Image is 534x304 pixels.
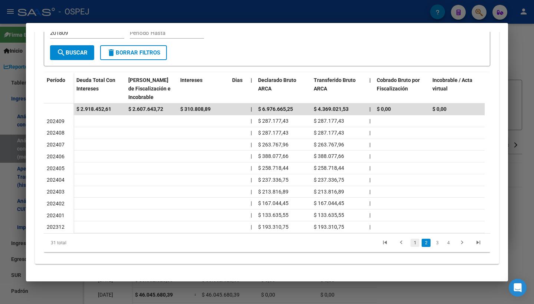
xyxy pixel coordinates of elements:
span: | [369,106,371,112]
datatable-header-cell: Dias [229,72,248,105]
li: page 1 [409,237,421,249]
span: Dias [232,77,243,83]
a: go to last page [471,239,485,247]
datatable-header-cell: Deuda Bruta Neto de Fiscalización e Incobrable [125,72,177,105]
span: 202402 [47,201,65,206]
span: $ 4.369.021,53 [314,106,349,112]
span: $ 258.718,44 [314,165,344,171]
span: | [369,212,370,218]
span: $ 287.177,43 [314,130,344,136]
span: $ 2.607.643,72 [128,106,163,112]
span: Declarado Bruto ARCA [258,77,296,92]
span: | [251,200,252,206]
span: 202312 [47,224,65,230]
span: $ 310.808,89 [180,106,211,112]
span: $ 263.767,96 [258,142,289,148]
span: $ 193.310,75 [314,224,344,230]
span: 202401 [47,212,65,218]
span: $ 388.077,66 [314,153,344,159]
span: $ 287.177,43 [314,118,344,124]
a: go to previous page [394,239,408,247]
span: | [369,165,370,171]
span: 202403 [47,189,65,195]
span: $ 388.077,66 [258,153,289,159]
span: $ 0,00 [432,106,446,112]
span: | [369,130,370,136]
mat-icon: delete [107,48,116,57]
span: $ 0,00 [377,106,391,112]
span: $ 133.635,55 [258,212,289,218]
span: | [369,77,371,83]
span: | [369,200,370,206]
span: $ 287.177,43 [258,118,289,124]
span: $ 287.177,43 [258,130,289,136]
span: 202406 [47,153,65,159]
span: 202405 [47,165,65,171]
span: $ 237.336,75 [314,177,344,183]
a: 2 [422,239,431,247]
span: $ 133.635,55 [314,212,344,218]
li: page 4 [443,237,454,249]
a: go to first page [378,239,392,247]
span: $ 2.918.452,61 [76,106,111,112]
span: | [251,177,252,183]
a: 3 [433,239,442,247]
span: $ 193.310,75 [258,224,289,230]
datatable-header-cell: Intereses [177,72,229,105]
a: go to next page [455,239,469,247]
button: Borrar Filtros [100,45,167,60]
span: $ 213.816,89 [314,189,344,195]
datatable-header-cell: | [248,72,255,105]
span: | [369,142,370,148]
span: Borrar Filtros [107,49,160,56]
datatable-header-cell: Incobrable / Acta virtual [429,72,485,105]
span: Deuda Total Con Intereses [76,77,115,92]
span: | [251,212,252,218]
span: 202409 [47,118,65,124]
span: $ 237.336,75 [258,177,289,183]
span: | [369,118,370,124]
a: 1 [411,239,419,247]
span: $ 6.976.665,25 [258,106,293,112]
span: Período [47,77,65,83]
button: Buscar [50,45,94,60]
span: 202404 [47,177,65,183]
span: $ 167.044,45 [258,200,289,206]
span: | [251,77,252,83]
span: | [369,224,370,230]
li: page 3 [432,237,443,249]
span: Transferido Bruto ARCA [314,77,356,92]
span: Buscar [57,49,88,56]
span: $ 213.816,89 [258,189,289,195]
datatable-header-cell: Período [44,72,73,103]
span: [PERSON_NAME] de Fiscalización e Incobrable [128,77,171,100]
datatable-header-cell: Deuda Total Con Intereses [73,72,125,105]
span: | [251,118,252,124]
span: Cobrado Bruto por Fiscalización [377,77,420,92]
span: | [251,224,252,230]
datatable-header-cell: | [366,72,374,105]
span: Incobrable / Acta virtual [432,77,472,92]
li: page 2 [421,237,432,249]
mat-icon: search [57,48,66,57]
span: | [251,106,252,112]
datatable-header-cell: Cobrado Bruto por Fiscalización [374,72,429,105]
span: $ 167.044,45 [314,200,344,206]
span: Intereses [180,77,202,83]
a: 4 [444,239,453,247]
span: | [251,189,252,195]
span: | [369,153,370,159]
div: 31 total [44,234,132,252]
span: | [251,165,252,171]
span: | [251,142,252,148]
div: Open Intercom Messenger [509,279,527,297]
span: | [251,130,252,136]
span: | [251,153,252,159]
datatable-header-cell: Transferido Bruto ARCA [311,72,366,105]
span: $ 258.718,44 [258,165,289,171]
datatable-header-cell: Declarado Bruto ARCA [255,72,311,105]
span: | [369,189,370,195]
span: 202408 [47,130,65,136]
span: 202407 [47,142,65,148]
span: | [369,177,370,183]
